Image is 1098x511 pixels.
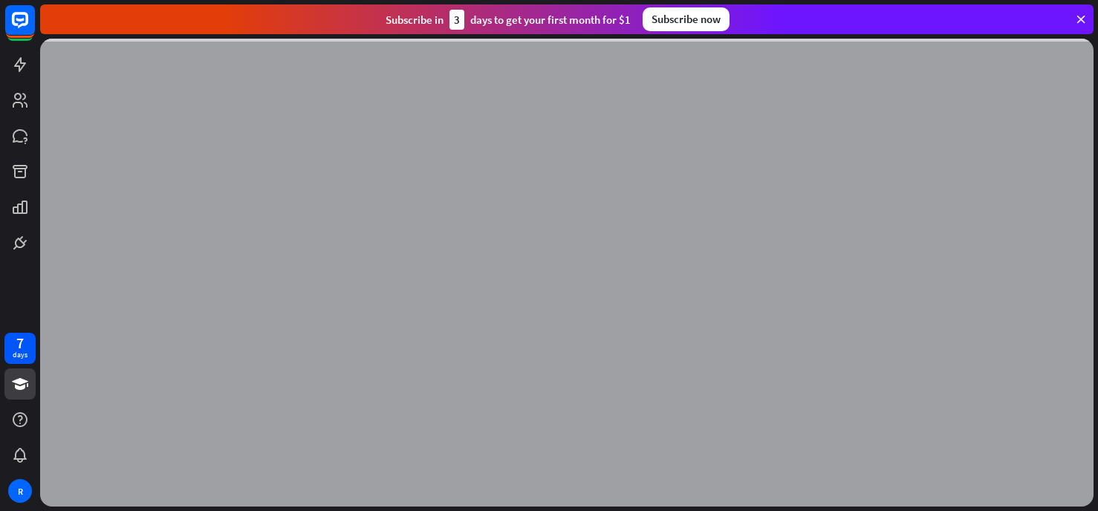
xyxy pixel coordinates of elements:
div: R [8,479,32,503]
div: days [13,350,27,360]
div: 3 [449,10,464,30]
div: Subscribe now [643,7,730,31]
div: Subscribe in days to get your first month for $1 [386,10,631,30]
a: 7 days [4,333,36,364]
div: 7 [16,336,24,350]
